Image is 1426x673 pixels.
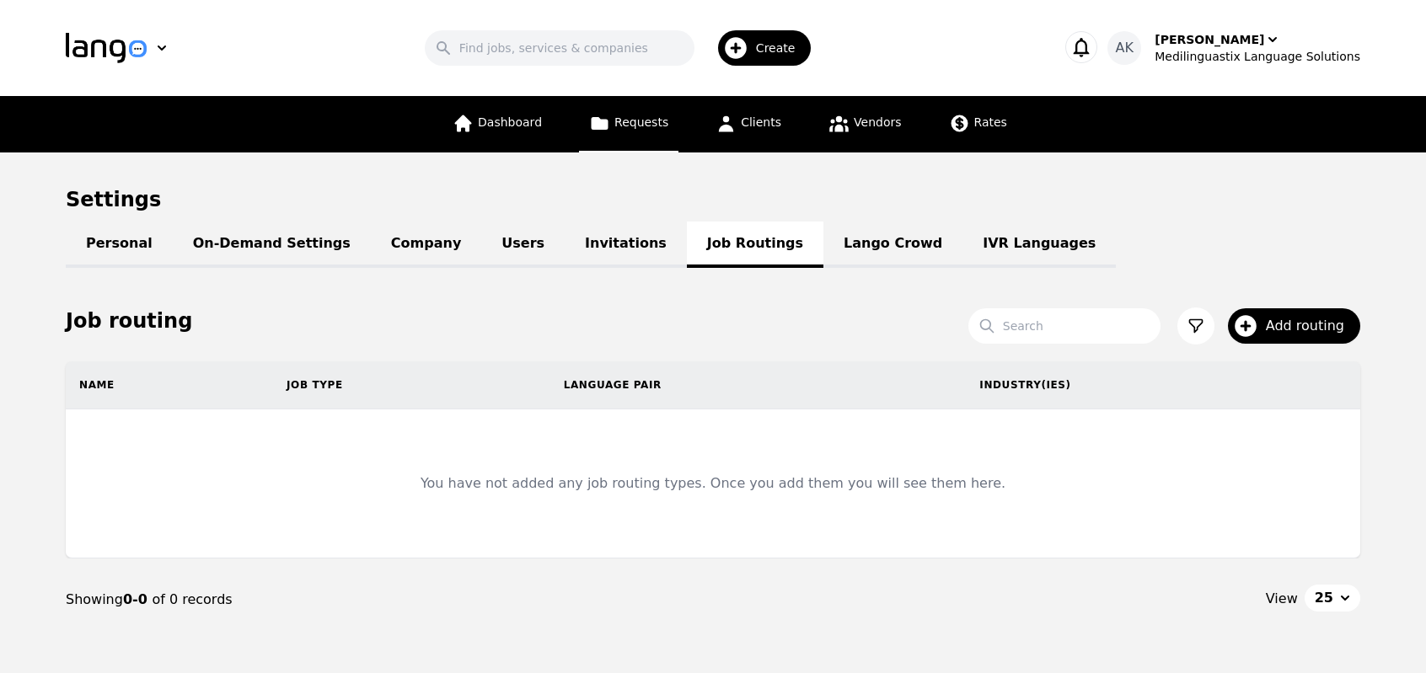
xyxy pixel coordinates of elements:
img: Logo [66,33,147,63]
span: 25 [1315,588,1333,608]
a: IVR Languages [962,222,1116,268]
button: Add routing [1228,308,1360,344]
a: Company [371,222,481,268]
span: View [1266,589,1298,609]
input: Find jobs, services & companies [425,30,694,66]
a: Invitations [565,222,687,268]
span: Create [756,40,807,56]
th: Language Pair [550,361,967,409]
a: Dashboard [442,96,552,152]
input: Search [968,308,1161,344]
button: AK[PERSON_NAME]Medilinguastix Language Solutions [1107,31,1360,65]
button: Filter [1177,307,1214,345]
a: Personal [66,222,173,268]
th: Name [66,361,273,409]
span: Dashboard [478,115,542,129]
span: Vendors [854,115,901,129]
a: On-Demand Settings [173,222,371,268]
span: 0-0 [123,591,152,607]
span: Requests [614,115,668,129]
a: Users [481,222,565,268]
div: [PERSON_NAME] [1155,31,1264,48]
span: Add routing [1266,316,1356,336]
th: Industry(ies) [966,361,1360,409]
button: Create [694,24,822,72]
th: Job Type [273,361,550,409]
span: AK [1116,38,1134,58]
a: Lango Crowd [823,222,962,268]
a: Rates [939,96,1017,152]
h1: Job routing [66,307,192,334]
a: Vendors [818,96,911,152]
nav: Page navigation [66,558,1360,641]
div: Showing of 0 records [66,590,713,610]
span: Clients [741,115,781,129]
h1: Settings [66,186,1360,213]
a: Clients [705,96,791,152]
div: Medilinguastix Language Solutions [1155,48,1360,65]
button: 25 [1305,585,1360,612]
span: Rates [974,115,1007,129]
td: You have not added any job routing types. Once you add them you will see them here. [66,409,1360,558]
a: Requests [579,96,678,152]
